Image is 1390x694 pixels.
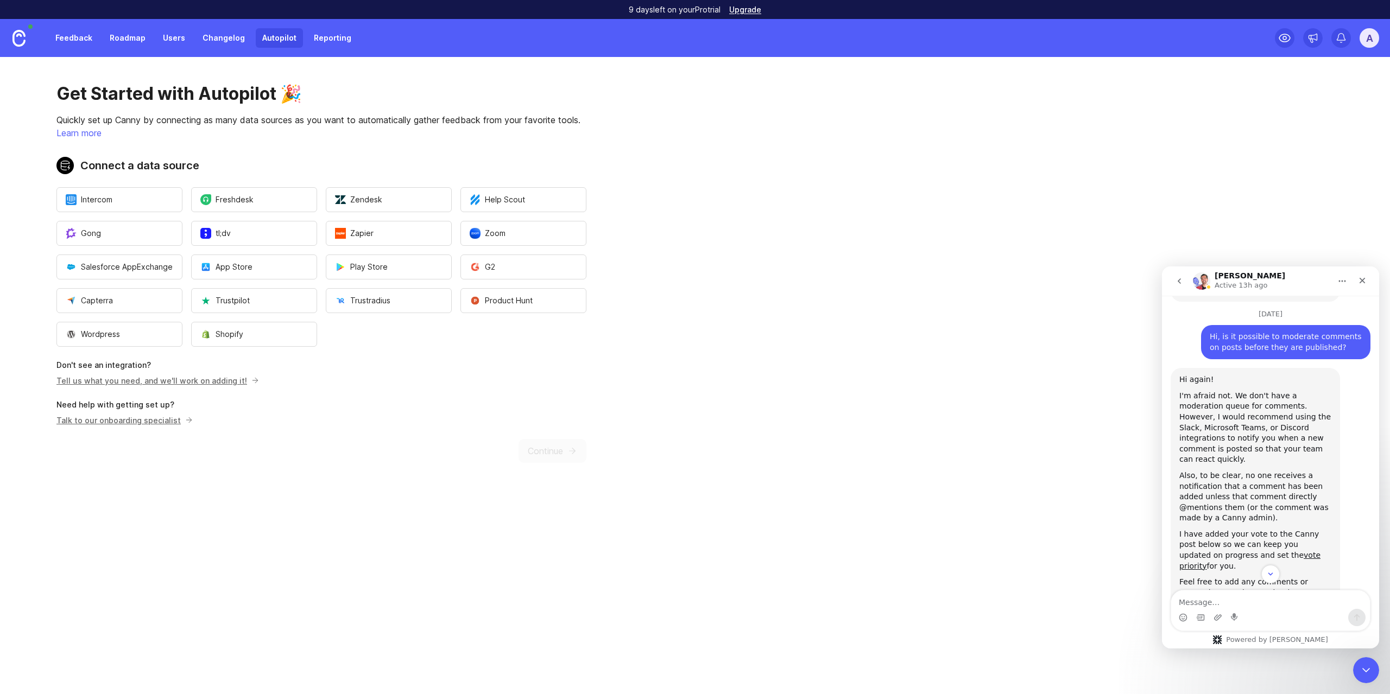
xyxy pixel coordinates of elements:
[191,322,317,347] button: Open a modal to start the flow of installing Shopify.
[460,221,586,246] button: Open a modal to start the flow of installing Zoom.
[1353,657,1379,683] iframe: Intercom live chat
[470,194,525,205] span: Help Scout
[17,263,169,305] div: I have added your vote to the Canny post below so we can keep you updated on progress and set the...
[12,30,26,47] img: Canny Home
[9,101,178,511] div: Hi again!I'm afraid not. We don't have a moderation queue for comments. However, I would recommen...
[66,228,101,239] span: Gong
[9,324,208,342] textarea: Message…
[191,254,317,279] button: Open a modal to start the flow of installing App Store.
[56,360,586,371] p: Don't see an integration?
[326,221,452,246] button: Open a modal to start the flow of installing Zapier.
[66,194,112,205] span: Intercom
[56,322,182,347] button: Open a modal to start the flow of installing Wordpress.
[196,28,251,48] a: Changelog
[470,262,495,272] span: G2
[335,228,374,239] span: Zapier
[200,262,252,272] span: App Store
[56,415,193,426] button: Talk to our onboarding specialist
[460,254,586,279] button: Open a modal to start the flow of installing G2.
[335,194,382,205] span: Zendesk
[34,347,43,355] button: Gif picker
[729,6,761,14] a: Upgrade
[470,228,506,239] span: Zoom
[49,28,99,48] a: Feedback
[326,254,452,279] button: Open a modal to start the flow of installing Play Store.
[186,342,204,360] button: Send a message…
[307,28,358,48] a: Reporting
[66,295,113,306] span: Capterra
[56,113,586,126] p: Quickly set up Canny by connecting as many data sources as you want to automatically gather feedb...
[1162,266,1379,648] iframe: Intercom live chat
[56,288,182,313] button: Open a modal to start the flow of installing Capterra.
[335,295,390,306] span: Trustradius
[17,310,169,332] div: Feel free to add any comments or screenshots on the post by the way!:
[156,28,192,48] a: Users
[66,262,173,272] span: Salesforce AppExchange
[103,28,152,48] a: Roadmap
[66,329,120,340] span: Wordpress
[56,157,586,174] h2: Connect a data source
[52,347,60,355] button: Upload attachment
[17,124,169,199] div: I'm afraid not. We don't have a moderation queue for comments. However, I would recommend using t...
[326,187,452,212] button: Open a modal to start the flow of installing Zendesk.
[9,101,208,523] div: Jacques says…
[200,194,254,205] span: Freshdesk
[191,187,317,212] button: Open a modal to start the flow of installing Freshdesk.
[460,288,586,313] button: Open a modal to start the flow of installing Product Hunt.
[17,347,26,355] button: Emoji picker
[56,415,189,426] p: Talk to our onboarding specialist
[191,288,317,313] button: Open a modal to start the flow of installing Trustpilot.
[56,221,182,246] button: Open a modal to start the flow of installing Gong.
[69,347,78,355] button: Start recording
[56,128,102,138] a: Learn more
[200,228,231,239] span: tl;dv
[56,187,182,212] button: Open a modal to start the flow of installing Intercom.
[629,4,721,15] p: 9 days left on your Pro trial
[335,262,388,272] span: Play Store
[200,329,243,340] span: Shopify
[191,221,317,246] button: Open a modal to start the flow of installing tl;dv.
[17,108,169,119] div: Hi again!
[200,295,250,306] span: Trustpilot
[1360,28,1379,48] button: A
[326,288,452,313] button: Open a modal to start the flow of installing Trustradius.
[17,204,169,257] div: Also, to be clear, no one receives a notification that a comment has been added unless that comme...
[99,298,118,317] button: Scroll to bottom
[56,376,256,385] a: Tell us what you need, and we'll work on adding it!
[56,254,182,279] button: Open a modal to start the flow of installing Salesforce AppExchange.
[460,187,586,212] button: Open a modal to start the flow of installing Help Scout.
[256,28,303,48] a: Autopilot
[56,83,586,105] h1: Get Started with Autopilot 🎉
[56,399,586,410] p: Need help with getting set up?
[470,295,533,306] span: Product Hunt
